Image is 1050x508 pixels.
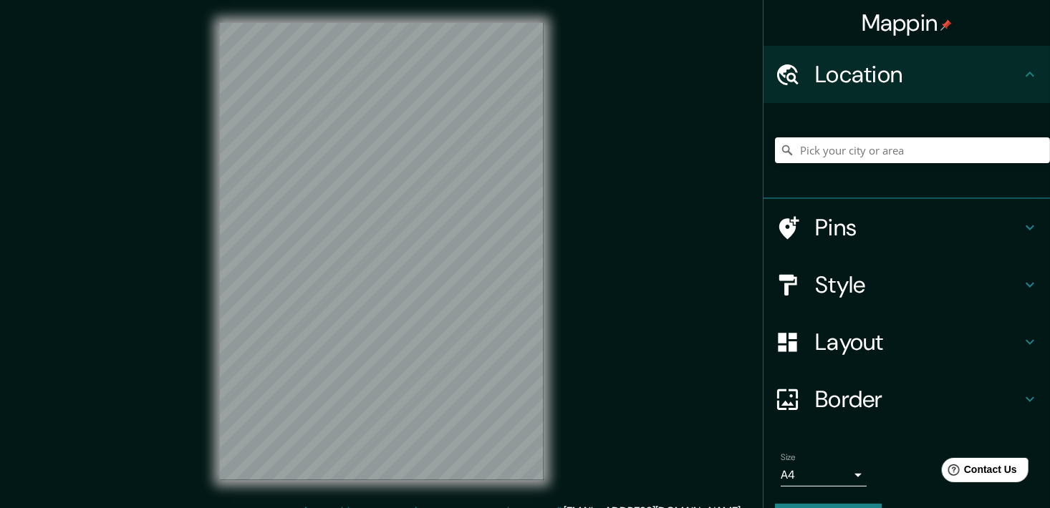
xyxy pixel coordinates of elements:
input: Pick your city or area [775,137,1050,163]
div: Location [764,46,1050,103]
h4: Border [815,385,1021,414]
h4: Style [815,270,1021,299]
h4: Pins [815,213,1021,242]
h4: Mappin [862,9,953,37]
div: Layout [764,313,1050,371]
div: A4 [781,464,867,487]
h4: Location [815,60,1021,89]
h4: Layout [815,328,1021,356]
canvas: Map [220,23,544,480]
label: Size [781,451,796,464]
div: Border [764,371,1050,428]
div: Style [764,256,1050,313]
iframe: Help widget launcher [923,452,1034,492]
div: Pins [764,199,1050,256]
img: pin-icon.png [940,19,952,31]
